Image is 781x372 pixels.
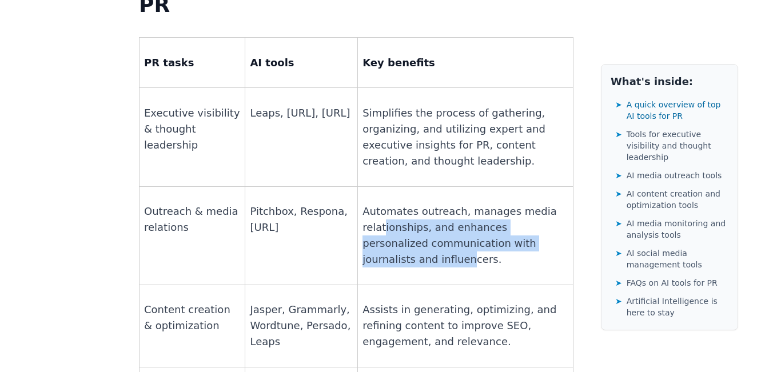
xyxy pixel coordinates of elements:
[627,247,728,270] span: AI social media management tools
[362,203,568,267] p: Automates outreach, manages media relationships, and enhances personalized communication with jou...
[362,105,568,169] p: Simplifies the process of gathering, organizing, and utilizing expert and executive insights for ...
[362,57,435,69] strong: Key benefits
[250,302,353,350] p: Jasper, Grammarly, Wordtune, Persado, Leaps
[615,218,622,229] span: ➤
[615,167,728,183] a: ➤AI media outreach tools
[615,247,622,259] span: ➤
[615,277,622,289] span: ➤
[144,105,240,153] p: Executive visibility & thought leadership
[144,57,194,69] strong: PR tasks
[627,99,728,122] span: A quick overview of top AI tools for PR
[627,295,728,318] span: Artificial Intelligence is here to stay
[250,57,294,69] strong: AI tools
[144,302,240,334] p: Content creation & optimization
[627,218,728,241] span: AI media monitoring and analysis tools
[144,203,240,235] p: Outreach & media relations
[615,275,728,291] a: ➤FAQs on AI tools for PR
[250,105,353,121] p: Leaps, [URL], [URL]
[615,170,622,181] span: ➤
[611,74,728,90] h2: What's inside:
[615,188,622,199] span: ➤
[627,129,728,163] span: Tools for executive visibility and thought leadership
[627,188,728,211] span: AI content creation and optimization tools
[615,129,622,140] span: ➤
[362,302,568,350] p: Assists in generating, optimizing, and refining content to improve SEO, engagement, and relevance.
[615,293,728,321] a: ➤Artificial Intelligence is here to stay
[627,170,722,181] span: AI media outreach tools
[615,295,622,307] span: ➤
[250,203,353,235] p: Pitchbox, Respona, [URL]
[615,186,728,213] a: ➤AI content creation and optimization tools
[627,277,718,289] span: FAQs on AI tools for PR
[615,215,728,243] a: ➤AI media monitoring and analysis tools
[615,245,728,273] a: ➤AI social media management tools
[615,126,728,165] a: ➤Tools for executive visibility and thought leadership
[615,99,622,110] span: ➤
[615,97,728,124] a: ➤A quick overview of top AI tools for PR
